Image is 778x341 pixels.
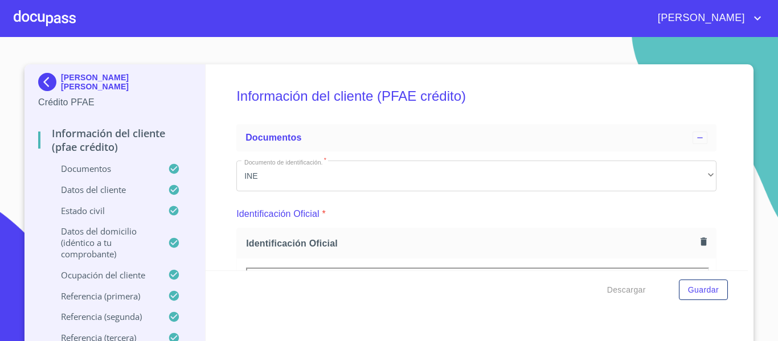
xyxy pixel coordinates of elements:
h5: Información del cliente (PFAE crédito) [236,73,716,120]
img: Docupass spot blue [38,73,61,91]
p: Datos del domicilio (idéntico a tu comprobante) [38,225,168,260]
p: Datos del cliente [38,184,168,195]
span: Identificación Oficial [246,237,696,249]
div: INE [236,161,716,191]
button: Guardar [679,280,728,301]
p: [PERSON_NAME] [PERSON_NAME] [61,73,191,91]
div: Documentos [236,124,716,151]
p: Identificación Oficial [236,207,320,221]
p: Documentos [38,163,168,174]
span: Documentos [245,133,301,142]
span: Guardar [688,283,719,297]
span: Descargar [607,283,646,297]
p: Información del cliente (PFAE crédito) [38,126,191,154]
div: [PERSON_NAME] [PERSON_NAME] [38,73,191,96]
p: Referencia (segunda) [38,311,168,322]
p: Estado Civil [38,205,168,216]
p: Ocupación del Cliente [38,269,168,281]
button: account of current user [649,9,764,27]
span: [PERSON_NAME] [649,9,751,27]
p: Referencia (primera) [38,290,168,302]
p: Crédito PFAE [38,96,191,109]
button: Descargar [603,280,650,301]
